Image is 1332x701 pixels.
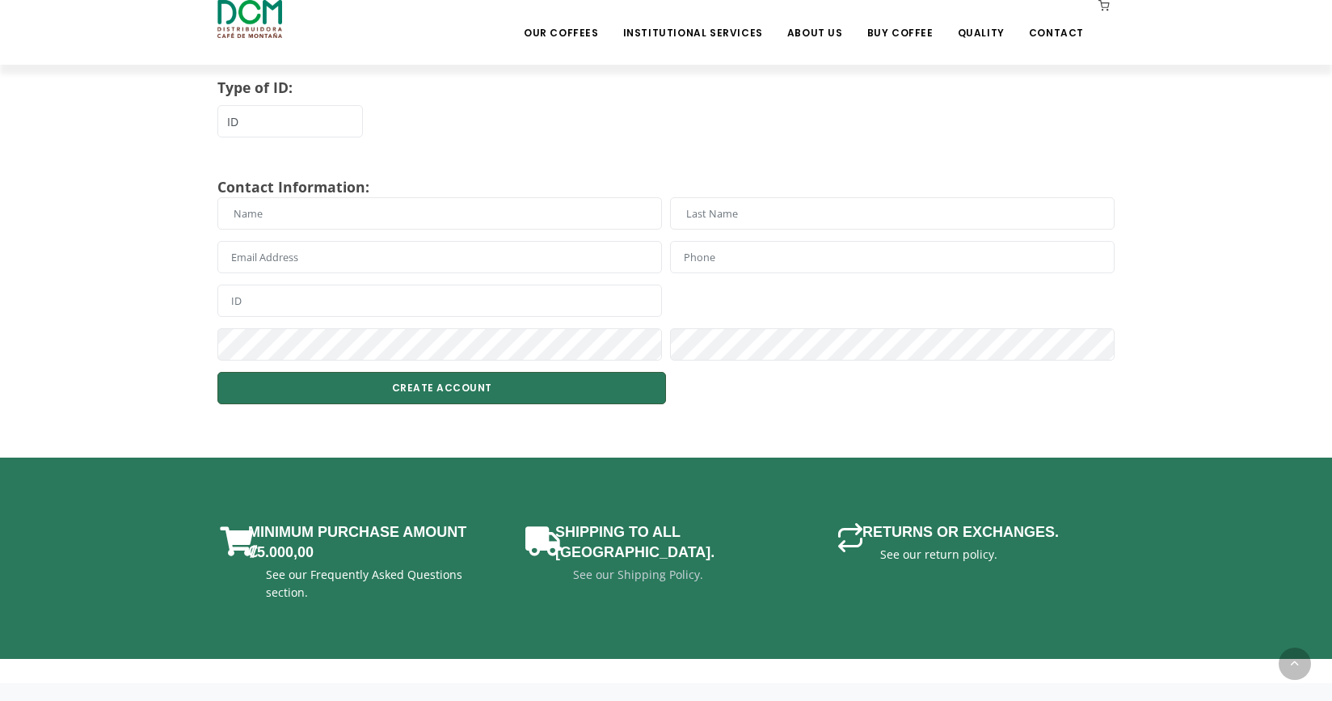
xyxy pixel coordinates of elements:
input: Name [217,197,662,230]
a: Contact [1019,2,1094,40]
input: Last Name [670,197,1115,230]
a: See our Shipping Policy. [573,567,703,582]
input: ID [217,285,662,317]
input: Phone [670,241,1115,273]
a: About Us [778,2,853,40]
a: See our Frequently Asked Questions section. [266,567,462,600]
a: Institutional Services [613,2,773,40]
h3: RETURNS OR EXCHANGES. [862,522,1059,543]
b: Type of ID: [217,78,293,97]
button: CREATE ACCOUNT [217,372,666,404]
input: Email Address [217,241,662,273]
h3: SHIPPING TO ALL [GEOGRAPHIC_DATA]. [555,522,798,563]
a: Our Coffees [514,2,609,40]
a: See our return policy. [880,547,997,562]
a: Quality [948,2,1014,40]
a: Buy Coffee [858,2,943,40]
h3: MINIMUM PURCHASE AMOUNT ₡5.000,00 [248,522,491,563]
b: Contact Information: [217,177,369,196]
